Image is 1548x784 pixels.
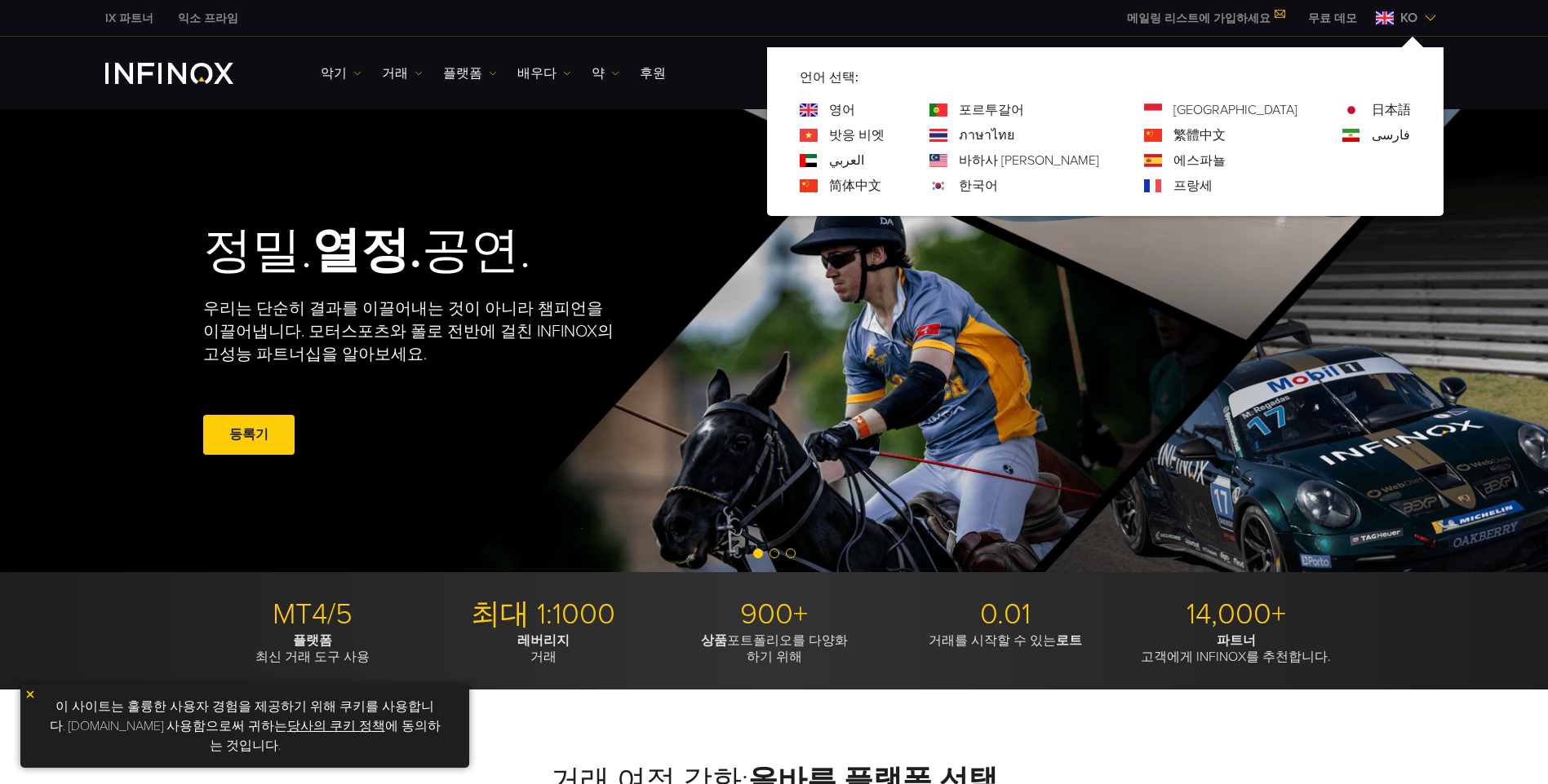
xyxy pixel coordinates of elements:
[287,718,385,734] a: 당사의 쿠키 정책
[829,126,885,145] a: 언어
[665,632,884,665] p: 포트폴리오를 다양화 하기 위해
[203,297,614,366] p: 우리는 단순히 결과를 이끌어내는 것이 아니라 챔피언을 이끌어냅니다. 모터스포츠와 폴로 전반에 걸친 INFINOX의 고성능 파트너십을 알아보세요.
[1217,632,1256,649] strong: 파트너
[517,64,571,83] a: 배우다
[829,151,864,170] a: 언어
[1127,11,1271,25] font: 메일링 리스트에 가입하세요
[203,597,422,632] p: MT4/5
[434,632,653,665] p: 거래
[382,64,423,83] a: 거래
[24,689,36,700] img: 노란색 닫기 아이콘
[166,10,251,27] a: 인피녹스
[1372,100,1411,120] a: 언어
[829,176,881,196] a: 언어
[959,126,1014,145] a: 언어
[959,151,1099,170] a: 언어
[592,64,605,83] font: 약
[640,64,666,83] a: 후원
[203,415,295,455] a: 등록기
[1127,597,1346,632] p: 14,000+
[800,68,1411,87] p: 언어 선택:
[1173,126,1226,145] a: 언어
[959,100,1024,120] a: 언어
[1127,632,1346,665] p: 고객에게 INFINOX를 추천합니다.
[786,548,796,558] span: 슬라이드 3으로 이동
[592,64,619,83] a: 약
[443,64,497,83] a: 플랫폼
[517,64,557,83] font: 배우다
[701,632,727,649] strong: 상품
[434,597,653,632] p: 최대 1:1000
[443,64,482,83] font: 플랫폼
[382,64,408,83] font: 거래
[229,426,268,443] font: 등록기
[312,222,422,280] strong: 열정.
[321,64,361,83] a: 악기
[896,632,1115,649] p: 거래를 시작할 수 있는
[896,597,1115,632] p: 0.01
[105,63,272,84] a: INFINOX 로고
[293,632,332,649] strong: 플랫폼
[1173,151,1226,170] a: 언어
[959,176,998,196] a: 언어
[1115,11,1296,25] a: 메일링 리스트에 가입하세요
[1372,126,1410,145] a: 언어
[829,100,855,120] a: 언어
[203,222,717,281] h2: 정밀. 공연.
[753,548,763,558] span: 슬라이드 1로 이동
[321,64,347,83] font: 악기
[517,632,570,649] strong: 레버리지
[665,597,884,632] p: 900+
[1296,10,1369,27] a: 인피녹스 메뉴
[93,10,166,27] a: 인피녹스
[1173,100,1297,120] a: 언어
[1394,8,1424,28] span: KO
[203,632,422,665] p: 최신 거래 도구 사용
[1173,176,1213,196] a: 언어
[50,698,441,754] font: 이 사이트는 훌륭한 사용자 경험을 제공하기 위해 쿠키를 사용합니다. [DOMAIN_NAME] 사용함으로써 귀하는 에 동의하는 것입니다.
[1056,632,1082,649] strong: 로트
[770,548,779,558] span: 슬라이드 2로 이동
